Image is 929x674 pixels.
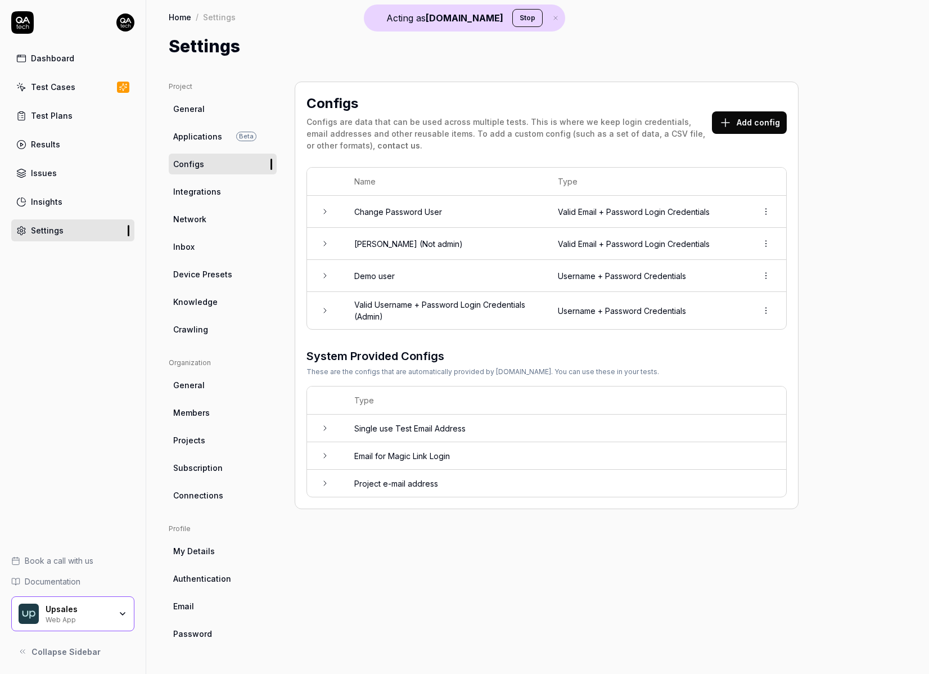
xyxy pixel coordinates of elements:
td: Valid Email + Password Login Credentials [547,196,746,228]
span: Projects [173,434,205,446]
div: Results [31,138,60,150]
a: Email [169,596,277,617]
div: Configs are data that can be used across multiple tests. This is where we keep login credentials,... [306,116,712,151]
button: Add config [712,111,787,134]
a: General [169,98,277,119]
a: Test Cases [11,76,134,98]
div: Settings [31,224,64,236]
th: Name [343,168,547,196]
span: General [173,103,205,115]
div: Test Plans [31,110,73,122]
a: Crawling [169,319,277,340]
td: Valid Email + Password Login Credentials [547,228,746,260]
button: Upsales LogoUpsalesWeb App [11,596,134,631]
a: Network [169,209,277,230]
a: Configs [169,154,277,174]
div: Profile [169,524,277,534]
div: Issues [31,167,57,179]
td: Valid Username + Password Login Credentials (Admin) [343,292,547,329]
td: Demo user [343,260,547,292]
a: Documentation [11,576,134,587]
td: [PERSON_NAME] (Not admin) [343,228,547,260]
a: Subscription [169,457,277,478]
span: Subscription [173,462,223,474]
a: Authentication [169,568,277,589]
div: Project [169,82,277,92]
td: Single use Test Email Address [343,415,786,442]
span: Documentation [25,576,80,587]
a: Connections [169,485,277,506]
span: General [173,379,205,391]
span: Beta [236,132,256,141]
a: Test Plans [11,105,134,127]
a: Settings [11,219,134,241]
a: Dashboard [11,47,134,69]
img: 7ccf6c19-61ad-4a6c-8811-018b02a1b829.jpg [116,14,134,32]
a: Projects [169,430,277,451]
div: Insights [31,196,62,208]
span: Connections [173,489,223,501]
a: General [169,375,277,396]
span: Knowledge [173,296,218,308]
td: Username + Password Credentials [547,292,746,329]
h2: Configs [306,93,358,114]
span: My Details [173,545,215,557]
div: Upsales [46,604,111,614]
a: My Details [169,541,277,561]
td: Change Password User [343,196,547,228]
span: Book a call with us [25,555,93,567]
span: Configs [173,158,204,170]
a: Insights [11,191,134,213]
span: Crawling [173,323,208,335]
span: Device Presets [173,268,232,280]
a: Password [169,623,277,644]
a: Integrations [169,181,277,202]
a: Inbox [169,236,277,257]
div: Dashboard [31,52,74,64]
a: Knowledge [169,291,277,312]
span: Network [173,213,206,225]
span: Email [173,600,194,612]
div: Test Cases [31,81,75,93]
a: Results [11,133,134,155]
td: Email for Magic Link Login [343,442,786,470]
a: Members [169,402,277,423]
button: Collapse Sidebar [11,640,134,663]
div: / [196,11,199,23]
div: Organization [169,358,277,368]
h1: Settings [169,34,240,59]
span: Authentication [173,573,231,585]
th: Type [343,387,786,415]
a: contact us [377,141,420,150]
a: ApplicationsBeta [169,126,277,147]
span: Inbox [173,241,195,253]
div: Web App [46,614,111,623]
button: Stop [512,9,543,27]
div: These are the configs that are automatically provided by [DOMAIN_NAME]. You can use these in your... [306,367,659,377]
span: Integrations [173,186,221,197]
td: Project e-mail address [343,470,786,497]
div: Settings [203,11,236,23]
td: Username + Password Credentials [547,260,746,292]
a: Home [169,11,191,23]
span: Members [173,407,210,419]
img: Upsales Logo [19,604,39,624]
h3: System Provided Configs [306,348,659,365]
span: Password [173,628,212,640]
span: Collapse Sidebar [31,646,101,658]
a: Device Presets [169,264,277,285]
a: Book a call with us [11,555,134,567]
span: Applications [173,131,222,142]
th: Type [547,168,746,196]
a: Issues [11,162,134,184]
